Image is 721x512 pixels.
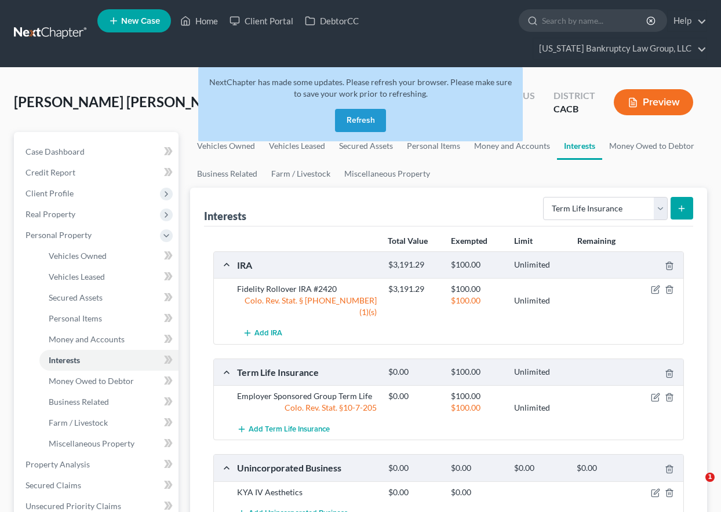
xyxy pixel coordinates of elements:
div: $3,191.29 [383,259,446,270]
a: [US_STATE] Bankruptcy Law Group, LLC [533,38,707,59]
span: Interests [49,355,80,365]
span: Add IRA [254,329,282,338]
strong: Total Value [388,236,428,246]
span: Property Analysis [26,459,90,469]
span: Real Property [26,209,75,219]
div: $0.00 [383,487,446,498]
span: New Case [121,17,160,25]
div: Term Life Insurance [231,366,383,378]
div: CACB [554,103,595,116]
strong: Remaining [577,236,616,246]
a: Business Related [39,392,179,412]
div: Colo. Rev. Stat. §10-7-205 [231,402,383,414]
div: Unincorporated Business [231,462,383,474]
span: Unsecured Priority Claims [26,501,121,511]
span: Vehicles Owned [49,251,107,261]
button: Preview [614,89,693,115]
div: Colo. Rev. Stat. § [PHONE_NUMBER] (1)(s) [231,295,383,318]
a: Money and Accounts [39,329,179,350]
a: Client Portal [224,10,299,31]
div: Unlimited [508,295,571,306]
div: $0.00 [383,367,446,378]
div: Unlimited [508,402,571,414]
div: $0.00 [445,487,508,498]
a: Interests [39,350,179,371]
a: Money Owed to Debtor [602,132,701,160]
a: Vehicles Owned [190,132,262,160]
span: Case Dashboard [26,147,85,156]
div: $100.00 [445,402,508,414]
div: $100.00 [445,367,508,378]
a: Vehicles Leased [39,266,179,287]
a: DebtorCC [299,10,365,31]
span: Secured Claims [26,480,81,490]
a: Vehicles Owned [39,246,179,266]
a: Property Analysis [16,454,179,475]
span: Vehicles Leased [49,272,105,281]
div: IRA [231,259,383,271]
iframe: Intercom live chat [682,473,709,500]
input: Search by name... [542,10,648,31]
span: Credit Report [26,167,75,177]
a: Interests [557,132,602,160]
div: KYA IV Aesthetics [231,487,383,498]
div: $100.00 [445,390,508,402]
span: Money and Accounts [49,334,125,344]
button: Add Term Life Insurance [237,418,330,440]
button: Add IRA [237,323,288,344]
strong: Exempted [451,236,487,246]
a: Farm / Livestock [264,160,337,188]
div: Unlimited [508,259,571,270]
span: Farm / Livestock [49,418,108,427]
a: Credit Report [16,162,179,183]
span: Money Owed to Debtor [49,376,134,386]
strong: Limit [514,236,533,246]
div: $0.00 [383,390,446,402]
span: Miscellaneous Property [49,438,134,448]
div: $0.00 [445,463,508,474]
span: Personal Property [26,230,92,240]
div: $0.00 [383,463,446,474]
div: District [554,89,595,103]
a: Personal Items [39,308,179,329]
div: $0.00 [571,463,634,474]
span: Add Term Life Insurance [249,425,330,434]
span: 1 [705,473,715,482]
a: Miscellaneous Property [39,433,179,454]
div: Interests [204,209,246,223]
a: Case Dashboard [16,141,179,162]
button: Refresh [335,109,386,132]
a: Money Owed to Debtor [39,371,179,392]
a: Miscellaneous Property [337,160,437,188]
span: NextChapter has made some updates. Please refresh your browser. Please make sure to save your wor... [209,77,512,98]
span: Business Related [49,397,109,407]
a: Business Related [190,160,264,188]
span: Personal Items [49,313,102,323]
div: $100.00 [445,283,508,295]
span: [PERSON_NAME] [PERSON_NAME] & [PERSON_NAME] [14,93,361,110]
div: $0.00 [508,463,571,474]
div: $100.00 [445,295,508,306]
a: Home [174,10,224,31]
a: Farm / Livestock [39,412,179,433]
div: Unlimited [508,367,571,378]
a: Secured Claims [16,475,179,496]
span: Client Profile [26,188,74,198]
div: $3,191.29 [383,283,446,295]
div: Fidelity Rollover IRA #2420 [231,283,383,295]
a: Help [668,10,707,31]
div: $100.00 [445,259,508,270]
div: Employer Sponsored Group Term Life [231,390,383,402]
a: Secured Assets [39,287,179,308]
span: Secured Assets [49,292,103,302]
